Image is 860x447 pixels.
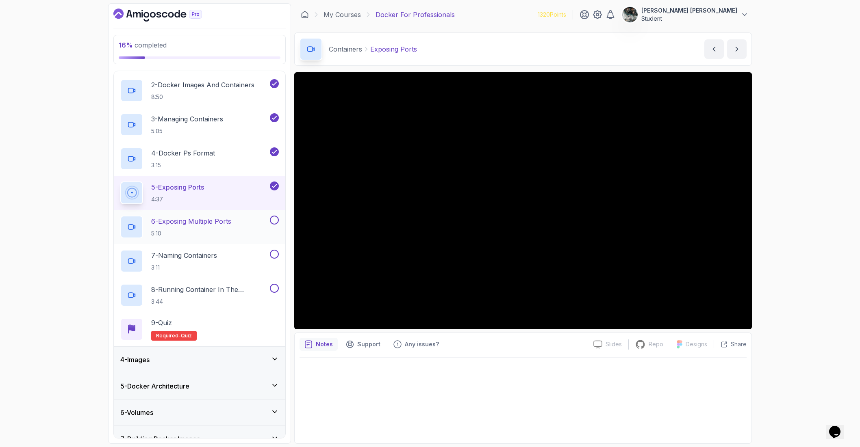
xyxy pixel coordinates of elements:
[120,408,153,417] h3: 6 - Volumes
[389,338,444,351] button: Feedback button
[151,195,204,203] p: 4:37
[151,318,172,328] p: 9 - Quiz
[370,44,417,54] p: Exposing Ports
[151,114,223,124] p: 3 - Managing Containers
[120,284,279,307] button: 8-Running Container In The Background3:44
[151,182,204,192] p: 5 - Exposing Ports
[151,263,217,272] p: 3:11
[114,399,285,425] button: 6-Volumes
[120,113,279,136] button: 3-Managing Containers5:05
[151,148,215,158] p: 4 - Docker Ps Format
[119,41,167,49] span: completed
[114,373,285,399] button: 5-Docker Architecture
[826,415,852,439] iframe: chat widget
[538,11,566,19] p: 1320 Points
[151,216,231,226] p: 6 - Exposing Multiple Ports
[181,333,192,339] span: quiz
[120,181,279,204] button: 5-Exposing Ports4:37
[405,340,439,348] p: Any issues?
[376,10,455,19] p: Docker For Professionals
[641,15,737,23] p: Student
[329,44,362,54] p: Containers
[606,340,622,348] p: Slides
[151,161,215,169] p: 3:15
[301,11,309,19] a: Dashboard
[151,80,254,90] p: 2 - Docker Images And Containers
[151,127,223,135] p: 5:05
[120,381,189,391] h3: 5 - Docker Architecture
[300,338,338,351] button: notes button
[120,147,279,170] button: 4-Docker Ps Format3:15
[357,340,380,348] p: Support
[151,93,254,101] p: 8:50
[622,6,749,23] button: user profile image[PERSON_NAME] [PERSON_NAME]Student
[120,355,150,365] h3: 4 - Images
[156,333,181,339] span: Required-
[727,39,747,59] button: next content
[151,229,231,238] p: 5:10
[151,250,217,260] p: 7 - Naming Containers
[120,250,279,272] button: 7-Naming Containers3:11
[686,340,707,348] p: Designs
[316,340,333,348] p: Notes
[113,9,221,22] a: Dashboard
[151,298,268,306] p: 3:44
[119,41,133,49] span: 16 %
[120,216,279,238] button: 6-Exposing Multiple Ports5:10
[341,338,385,351] button: Support button
[324,10,361,19] a: My Courses
[151,285,268,294] p: 8 - Running Container In The Background
[641,6,737,15] p: [PERSON_NAME] [PERSON_NAME]
[120,434,200,444] h3: 7 - Building Docker Images
[120,79,279,102] button: 2-Docker Images And Containers8:50
[622,7,638,22] img: user profile image
[731,340,747,348] p: Share
[120,318,279,341] button: 9-QuizRequired-quiz
[294,72,752,329] iframe: 5 - Exposing Ports
[114,347,285,373] button: 4-Images
[649,340,663,348] p: Repo
[714,340,747,348] button: Share
[704,39,724,59] button: previous content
